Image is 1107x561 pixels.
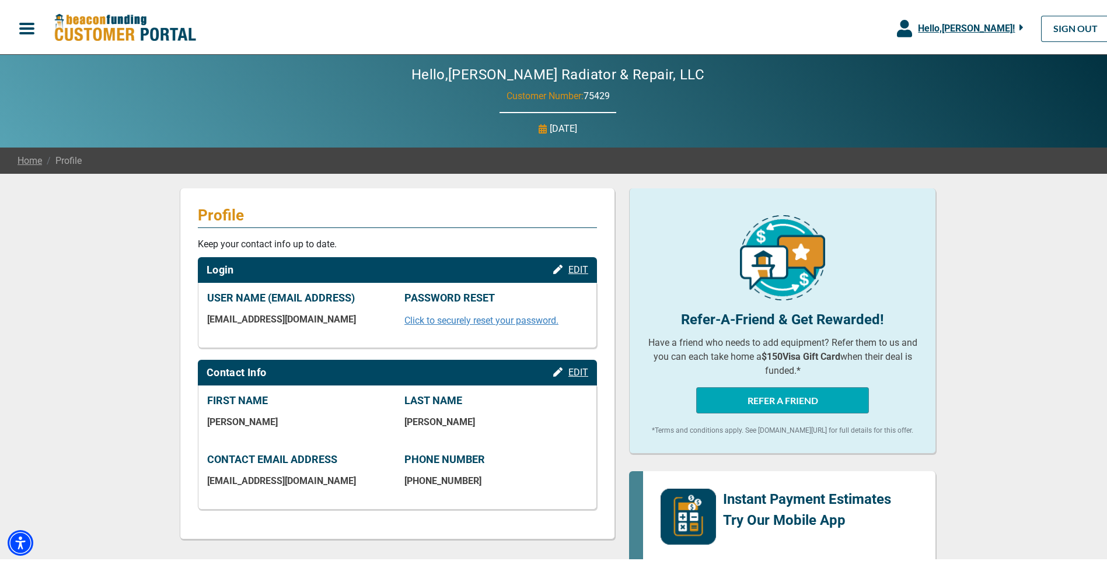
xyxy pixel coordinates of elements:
a: Click to securely reset your password. [404,313,558,324]
p: FIRST NAME [207,392,390,405]
span: Customer Number: [507,88,584,99]
p: [PERSON_NAME] [404,414,588,425]
p: Have a friend who needs to add equipment? Refer them to us and you can each take home a when thei... [647,334,918,376]
h2: Login [207,261,234,274]
img: Beacon Funding Customer Portal Logo [54,11,196,41]
span: EDIT [568,364,588,376]
p: [PERSON_NAME] [207,414,390,425]
p: [DATE] [550,120,577,134]
p: Try Our Mobile App [723,507,891,528]
span: Hello, [PERSON_NAME] ! [918,20,1015,31]
p: PASSWORD RESET [404,289,588,302]
p: *Terms and conditions apply. See [DOMAIN_NAME][URL] for full details for this offer. [647,423,918,433]
img: refer-a-friend-icon.png [740,213,825,298]
p: Profile [198,204,597,222]
p: USER NAME (EMAIL ADDRESS) [207,289,390,302]
span: 75429 [584,88,610,99]
span: EDIT [568,262,588,273]
p: PHONE NUMBER [404,451,588,464]
h2: Contact Info [207,364,266,377]
span: Profile [42,152,82,166]
p: Keep your contact info up to date. [198,235,597,249]
img: mobile-app-logo.png [661,486,716,542]
p: Refer-A-Friend & Get Rewarded! [647,307,918,328]
a: Home [18,152,42,166]
div: Accessibility Menu [8,528,33,553]
button: REFER A FRIEND [696,385,869,411]
p: Instant Payment Estimates [723,486,891,507]
p: CONTACT EMAIL ADDRESS [207,451,390,464]
b: $150 Visa Gift Card [762,349,840,360]
p: [EMAIL_ADDRESS][DOMAIN_NAME] [207,311,390,322]
p: [PHONE_NUMBER] [404,473,588,484]
p: [EMAIL_ADDRESS][DOMAIN_NAME] [207,473,390,484]
h2: Hello, [PERSON_NAME] Radiator & Repair, LLC [376,64,739,81]
p: LAST NAME [404,392,588,405]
